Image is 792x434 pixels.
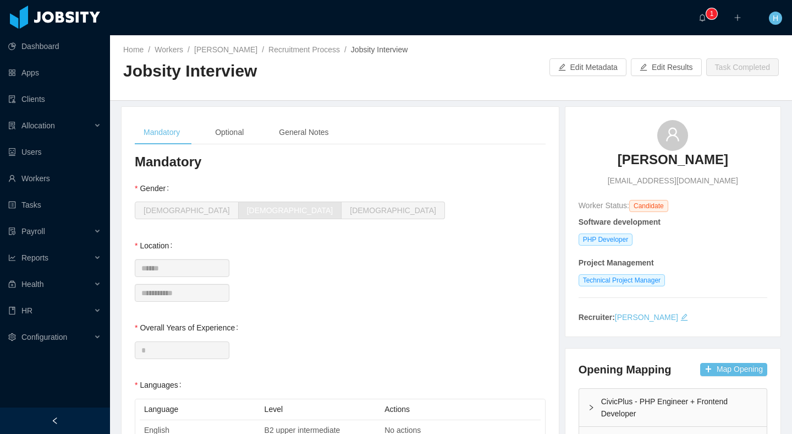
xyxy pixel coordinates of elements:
[579,389,767,426] div: icon: rightCivicPlus - PHP Engineer + Frontend Developer
[8,254,16,262] i: icon: line-chart
[8,88,101,110] a: icon: auditClients
[262,45,264,54] span: /
[588,404,595,411] i: icon: right
[700,363,767,376] button: icon: plusMap Opening
[618,151,728,169] h3: [PERSON_NAME]
[344,45,346,54] span: /
[665,127,680,142] i: icon: user
[144,405,178,414] span: Language
[21,227,45,236] span: Payroll
[549,58,626,76] button: icon: editEdit Metadata
[194,45,257,54] a: [PERSON_NAME]
[135,241,177,250] label: Location
[8,333,16,341] i: icon: setting
[155,45,183,54] a: Workers
[265,405,283,414] span: Level
[21,333,67,341] span: Configuration
[618,151,728,175] a: [PERSON_NAME]
[135,120,189,145] div: Mandatory
[8,280,16,288] i: icon: medicine-box
[706,58,779,76] button: Task Completed
[384,405,410,414] span: Actions
[8,62,101,84] a: icon: appstoreApps
[123,45,144,54] a: Home
[268,45,340,54] a: Recruitment Process
[710,8,714,19] p: 1
[773,12,778,25] span: H
[8,141,101,163] a: icon: robotUsers
[21,306,32,315] span: HR
[8,122,16,129] i: icon: solution
[579,274,665,286] span: Technical Project Manager
[680,313,688,321] i: icon: edit
[123,60,451,83] h2: Jobsity Interview
[579,313,615,322] strong: Recruiter:
[579,201,629,210] span: Worker Status:
[698,14,706,21] i: icon: bell
[8,227,16,235] i: icon: file-protect
[135,323,243,332] label: Overall Years of Experience
[135,153,546,171] h3: Mandatory
[351,45,408,54] span: Jobsity Interview
[21,253,48,262] span: Reports
[608,175,738,187] span: [EMAIL_ADDRESS][DOMAIN_NAME]
[247,206,333,215] span: [DEMOGRAPHIC_DATA]
[8,167,101,189] a: icon: userWorkers
[135,381,186,389] label: Languages
[148,45,150,54] span: /
[135,184,173,193] label: Gender
[144,206,230,215] span: [DEMOGRAPHIC_DATA]
[579,218,661,226] strong: Software development
[350,206,436,215] span: [DEMOGRAPHIC_DATA]
[734,14,741,21] i: icon: plus
[631,58,702,76] button: icon: editEdit Results
[206,120,252,145] div: Optional
[270,120,337,145] div: General Notes
[706,8,717,19] sup: 1
[629,200,668,212] span: Candidate
[579,362,672,377] h4: Opening Mapping
[188,45,190,54] span: /
[8,194,101,216] a: icon: profileTasks
[135,342,229,359] input: Overall Years of Experience
[579,258,654,267] strong: Project Management
[8,35,101,57] a: icon: pie-chartDashboard
[21,280,43,289] span: Health
[615,313,678,322] a: [PERSON_NAME]
[8,307,16,314] i: icon: book
[579,234,633,246] span: PHP Developer
[21,121,55,130] span: Allocation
